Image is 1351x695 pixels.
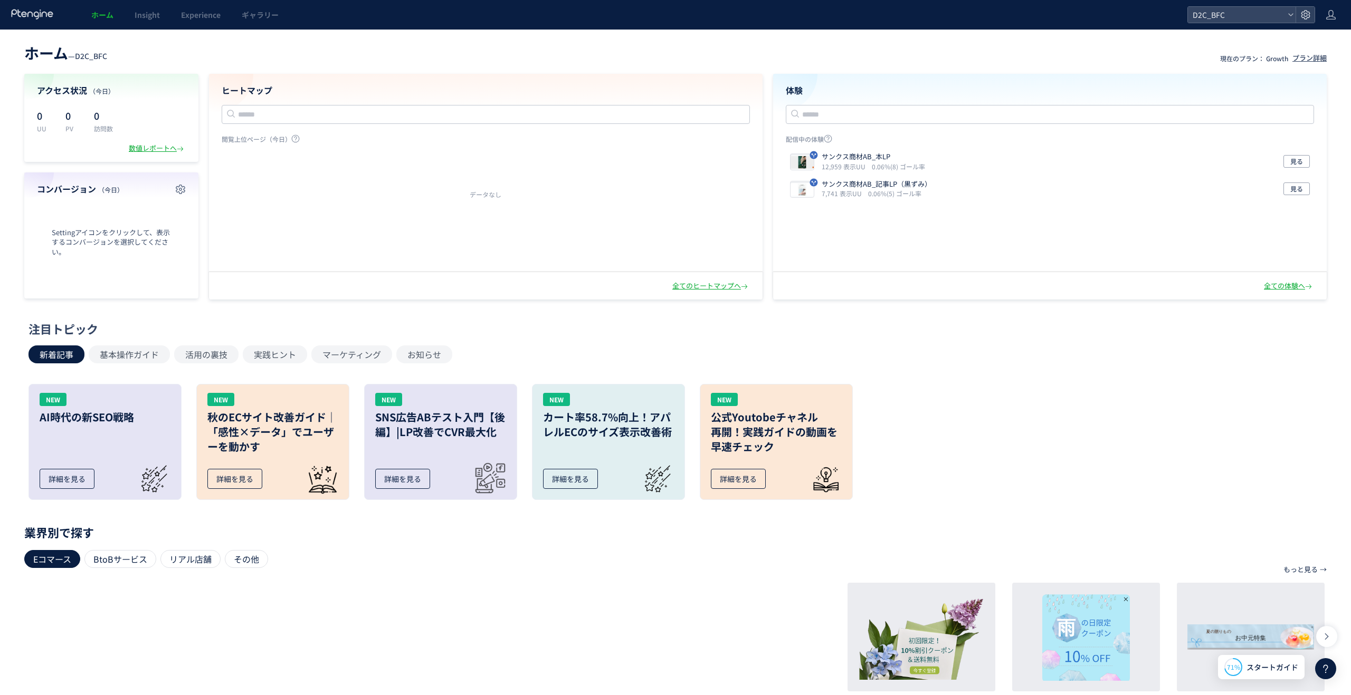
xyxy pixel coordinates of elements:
div: 詳細を見る [40,469,94,489]
p: 閲覧上位ページ（今日） [222,134,750,148]
p: 0 [65,107,81,124]
i: 0.06%(5) ゴール率 [868,189,921,198]
div: — [24,42,107,63]
h4: アクセス状況 [37,84,186,96]
p: 訪問数 [94,124,113,133]
p: 配信中の体験 [786,134,1314,148]
img: 6d09e25106bc99f3b43e9942e670a9e81754389175558.jpeg [791,182,814,197]
a: NEWカート率58.7%向上！アパレルECのサイズ表示改善術詳細を見る [532,384,685,500]
button: 見る [1283,155,1310,168]
h3: 公式Youtobeチャネル 再開！実践ガイドの動画を 早速チェック [711,410,842,454]
span: ホーム [24,42,68,63]
div: 全てのヒートマップへ [672,281,750,291]
a: NEW秋のECサイト改善ガイド｜「感性×データ」でユーザーを動かす詳細を見る [196,384,349,500]
div: Eコマース [24,550,80,568]
h3: 秋のECサイト改善ガイド｜「感性×データ」でユーザーを動かす [207,410,338,454]
button: マーケティング [311,345,392,363]
p: 0 [37,107,53,124]
a: NEWSNS広告ABテスト入門【後編】|LP改善でCVR最大化詳細を見る [364,384,517,500]
div: BtoBサービス [84,550,156,568]
span: 見る [1290,182,1303,195]
p: UU [37,124,53,133]
div: NEW [40,393,66,406]
span: （今日） [98,185,123,194]
button: お知らせ [396,345,452,363]
img: b3fa1a4ec9b62124db06f361b10a03521754389281258.jpeg [791,155,814,170]
button: 見る [1283,182,1310,195]
h4: 体験 [786,84,1314,96]
i: 12,959 表示UU [822,162,870,171]
div: NEW [543,393,570,406]
div: 全ての体験へ [1264,281,1314,291]
button: 実践ヒント [243,345,307,363]
i: 0.06%(8) ゴール率 [872,162,925,171]
div: データなし [209,190,762,199]
h3: AI時代の新SEO戦略 [40,410,170,424]
h4: ヒートマップ [222,84,750,96]
h4: コンバージョン [37,183,186,195]
span: Settingアイコンをクリックして、表示するコンバージョンを選択してください。 [37,228,186,257]
div: その他 [225,550,268,568]
p: 0 [94,107,113,124]
div: 詳細を見る [375,469,430,489]
div: 注目トピック [28,321,1317,337]
span: D2C_BFC [1190,7,1283,23]
p: 業界別で探す [24,529,1327,535]
div: NEW [207,393,234,406]
span: D2C_BFC [75,51,107,61]
a: NEWAI時代の新SEO戦略詳細を見る [28,384,182,500]
span: ホーム [91,9,113,20]
span: （今日） [89,86,115,95]
div: NEW [711,393,738,406]
div: プラン詳細 [1292,53,1327,63]
button: 新着記事 [28,345,84,363]
div: 数値レポートへ [129,143,186,153]
p: もっと見る [1283,561,1318,578]
div: リアル店舗 [160,550,221,568]
div: NEW [375,393,402,406]
p: 現在のプラン： Growth [1220,54,1288,63]
div: 詳細を見る [207,469,262,489]
div: 詳細を見る [543,469,598,489]
button: 基本操作ガイド [89,345,170,363]
span: Insight [135,9,160,20]
span: 見る [1290,155,1303,168]
p: → [1320,561,1327,578]
p: サンクス商材AB_記事LP（黒ずみ） [822,179,931,189]
span: スタートガイド [1247,662,1298,673]
h3: SNS広告ABテスト入門【後編】|LP改善でCVR最大化 [375,410,506,439]
span: Experience [181,9,221,20]
h3: カート率58.7%向上！アパレルECのサイズ表示改善術 [543,410,674,439]
i: 7,741 表示UU [822,189,866,198]
div: 詳細を見る [711,469,766,489]
a: NEW公式Youtobeチャネル再開！実践ガイドの動画を早速チェック詳細を見る [700,384,853,500]
p: PV [65,124,81,133]
p: サンクス商材AB_本LP [822,152,921,162]
button: 活用の裏技 [174,345,239,363]
span: 71% [1227,662,1240,671]
span: ギャラリー [242,9,279,20]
